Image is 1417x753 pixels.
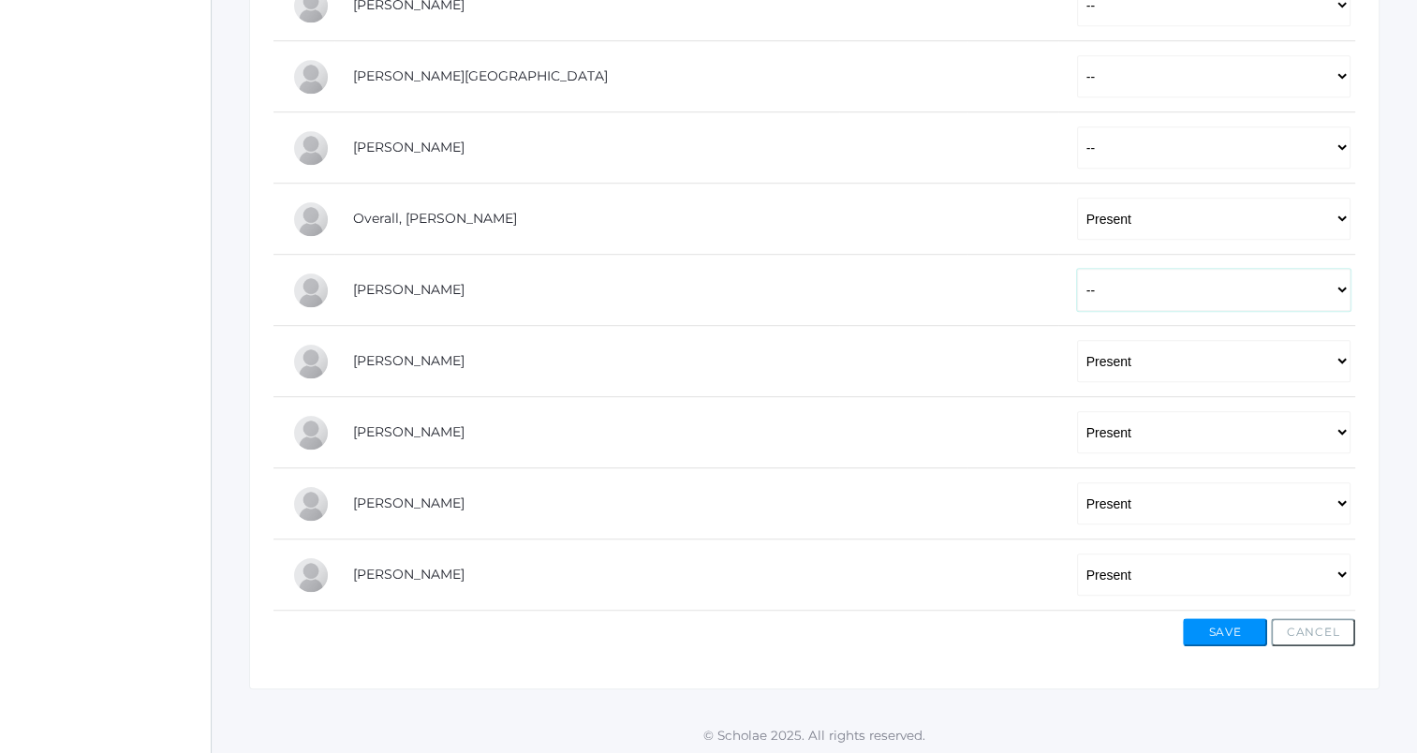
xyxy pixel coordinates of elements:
a: [PERSON_NAME] [353,352,465,369]
a: Overall, [PERSON_NAME] [353,210,517,227]
div: Olivia Puha [292,414,330,451]
a: [PERSON_NAME] [353,281,465,298]
a: [PERSON_NAME] [353,495,465,511]
p: © Scholae 2025. All rights reserved. [212,726,1417,745]
a: [PERSON_NAME][GEOGRAPHIC_DATA] [353,67,608,84]
a: [PERSON_NAME] [353,566,465,583]
div: Shelby Hill [292,58,330,96]
div: Marissa Myers [292,129,330,167]
div: Leah Vichinsky [292,485,330,523]
div: Chris Overall [292,200,330,238]
a: [PERSON_NAME] [353,139,465,155]
div: Payton Paterson [292,272,330,309]
div: Abby Zylstra [292,556,330,594]
button: Cancel [1271,618,1355,646]
button: Save [1183,618,1267,646]
div: Cole Pecor [292,343,330,380]
a: [PERSON_NAME] [353,423,465,440]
